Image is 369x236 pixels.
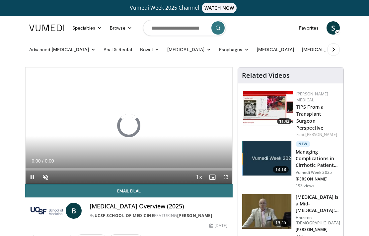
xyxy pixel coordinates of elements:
a: [MEDICAL_DATA] [298,43,350,56]
a: [MEDICAL_DATA] [253,43,298,56]
a: [MEDICAL_DATA] [163,43,215,56]
p: [PERSON_NAME] [296,177,339,182]
a: Anal & Rectal [100,43,136,56]
a: Bowel [136,43,163,56]
a: [PERSON_NAME] [305,132,337,137]
button: Pause [26,171,39,184]
button: Enable picture-in-picture mode [206,171,219,184]
a: Esophagus [215,43,253,56]
a: B [66,203,82,219]
a: Specialties [68,21,106,35]
a: UCSF School of Medicine [95,213,154,218]
a: Vumedi Week 2025 ChannelWATCH NOW [25,3,344,13]
img: b79064c7-a40b-4262-95d7-e83347a42cae.jpg.150x105_q85_crop-smart_upscale.jpg [242,141,291,176]
div: Feat. [296,132,338,138]
a: Favorites [295,21,323,35]
p: 193 views [296,183,314,188]
a: [PERSON_NAME] Medical [296,91,328,103]
h3: [MEDICAL_DATA] is a Mid-[MEDICAL_DATA]: Treat it as Such [296,194,340,214]
div: [DATE] [209,223,227,229]
a: Email Bilal [25,184,233,197]
img: 747e94ab-1cae-4bba-8046-755ed87a7908.150x105_q85_crop-smart_upscale.jpg [242,194,291,229]
a: [PERSON_NAME] [177,213,212,218]
p: New [296,141,310,147]
img: 4003d3dc-4d84-4588-a4af-bb6b84f49ae6.150x105_q85_crop-smart_upscale.jpg [243,91,293,126]
button: Unmute [39,171,52,184]
input: Search topics, interventions [143,20,226,36]
span: WATCH NOW [202,3,237,13]
p: Houston [DEMOGRAPHIC_DATA] [296,215,340,226]
span: 13:18 [273,166,289,173]
span: 0:00 [45,158,54,164]
p: [PERSON_NAME] [296,227,340,232]
a: Browse [106,21,136,35]
span: 0:00 [32,158,40,164]
a: TIPS From a Transplant Surgeon Perspective [296,104,324,131]
a: 13:18 New Managing Complications in Cirrhotic Patients: A Practical Clinicians… Vumedi Week 2025 ... [242,141,339,188]
p: Vumedi Week 2025 [296,170,339,175]
button: Playback Rate [192,171,206,184]
h4: [MEDICAL_DATA] Overview (2025) [90,203,227,210]
span: 11:42 [277,118,291,124]
div: Progress Bar [26,168,232,171]
span: 19:45 [273,219,289,226]
a: 11:42 [243,91,293,126]
h3: Managing Complications in Cirrhotic Patients: A Practical Clinicians… [296,149,339,169]
a: S [327,21,340,35]
a: Advanced [MEDICAL_DATA] [25,43,100,56]
button: Fullscreen [219,171,232,184]
h4: Related Videos [242,71,290,79]
img: VuMedi Logo [29,25,64,31]
div: By FEATURING [90,213,227,219]
img: UCSF School of Medicine [31,203,63,219]
span: / [42,158,43,164]
video-js: Video Player [26,67,232,184]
